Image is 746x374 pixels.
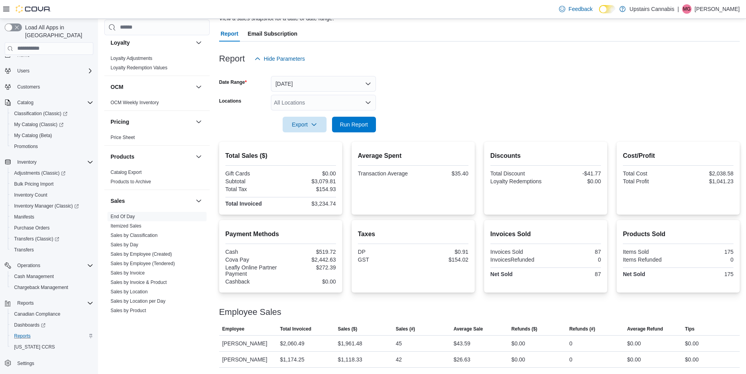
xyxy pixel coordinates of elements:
[599,5,615,13] input: Dark Mode
[11,142,41,151] a: Promotions
[282,178,336,184] div: $3,079.81
[685,326,694,332] span: Tips
[396,355,402,364] div: 42
[14,284,68,291] span: Chargeback Management
[111,39,192,47] button: Loyalty
[264,55,305,63] span: Hide Parameters
[111,153,134,161] h3: Products
[14,98,93,107] span: Catalog
[11,190,93,200] span: Inventory Count
[547,271,601,277] div: 87
[623,151,733,161] h2: Cost/Profit
[14,261,93,270] span: Operations
[14,214,34,220] span: Manifests
[194,196,203,206] button: Sales
[111,100,159,105] a: OCM Weekly Inventory
[8,179,96,190] button: Bulk Pricing Import
[8,222,96,233] button: Purchase Orders
[14,203,79,209] span: Inventory Manager (Classic)
[569,326,595,332] span: Refunds (#)
[415,249,468,255] div: $0.91
[111,65,167,71] span: Loyalty Redemption Values
[111,298,165,304] span: Sales by Location per Day
[111,83,192,91] button: OCM
[11,331,34,341] a: Reports
[111,279,167,285] span: Sales by Invoice & Product
[225,201,262,207] strong: Total Invoiced
[225,278,279,285] div: Cashback
[194,117,203,126] button: Pricing
[111,179,151,184] a: Products to Archive
[111,308,146,313] a: Sales by Product
[627,355,641,364] div: $0.00
[2,298,96,309] button: Reports
[14,192,47,198] span: Inventory Count
[14,110,67,117] span: Classification (Classic)
[194,38,203,47] button: Loyalty
[111,118,129,126] h3: Pricing
[219,54,245,63] h3: Report
[8,282,96,293] button: Chargeback Management
[680,170,733,177] div: $2,038.58
[104,133,210,145] div: Pricing
[11,283,71,292] a: Chargeback Management
[338,326,357,332] span: Sales ($)
[11,234,93,244] span: Transfers (Classic)
[221,26,238,42] span: Report
[682,4,692,14] div: Megan Gorham
[623,249,677,255] div: Items Sold
[11,320,49,330] a: Dashboards
[490,178,544,184] div: Loyalty Redemptions
[2,357,96,369] button: Settings
[14,322,45,328] span: Dashboards
[111,270,145,276] a: Sales by Invoice
[282,257,336,263] div: $2,442.63
[111,223,142,229] a: Itemized Sales
[11,331,93,341] span: Reports
[623,229,733,239] h2: Products Sold
[8,168,96,179] a: Adjustments (Classic)
[11,342,93,352] span: Washington CCRS
[14,261,44,270] button: Operations
[11,179,93,189] span: Bulk Pricing Import
[14,82,43,92] a: Customers
[282,170,336,177] div: $0.00
[16,5,51,13] img: Cova
[225,264,279,277] div: Leafly Online Partner Payment
[490,257,544,263] div: InvoicesRefunded
[282,249,336,255] div: $519.72
[14,298,37,308] button: Reports
[111,261,175,266] a: Sales by Employee (Tendered)
[280,326,311,332] span: Total Invoiced
[14,344,55,350] span: [US_STATE] CCRS
[358,151,468,161] h2: Average Spent
[11,223,93,233] span: Purchase Orders
[225,257,279,263] div: Cova Pay
[454,339,470,348] div: $43.59
[8,341,96,352] button: [US_STATE] CCRS
[8,320,96,331] a: Dashboards
[11,109,93,118] span: Classification (Classic)
[683,4,690,14] span: MG
[569,339,572,348] div: 0
[8,141,96,152] button: Promotions
[338,355,362,364] div: $1,118.33
[219,79,247,85] label: Date Range
[8,201,96,211] a: Inventory Manager (Classic)
[11,342,58,352] a: [US_STATE] CCRS
[512,339,525,348] div: $0.00
[219,352,277,367] div: [PERSON_NAME]
[225,249,279,255] div: Cash
[623,178,677,184] div: Total Profit
[111,99,159,106] span: OCM Weekly Inventory
[104,212,210,347] div: Sales
[14,358,93,368] span: Settings
[14,359,37,368] a: Settings
[14,273,54,280] span: Cash Management
[111,197,125,205] h3: Sales
[14,170,65,176] span: Adjustments (Classic)
[685,339,699,348] div: $0.00
[14,311,60,317] span: Canadian Compliance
